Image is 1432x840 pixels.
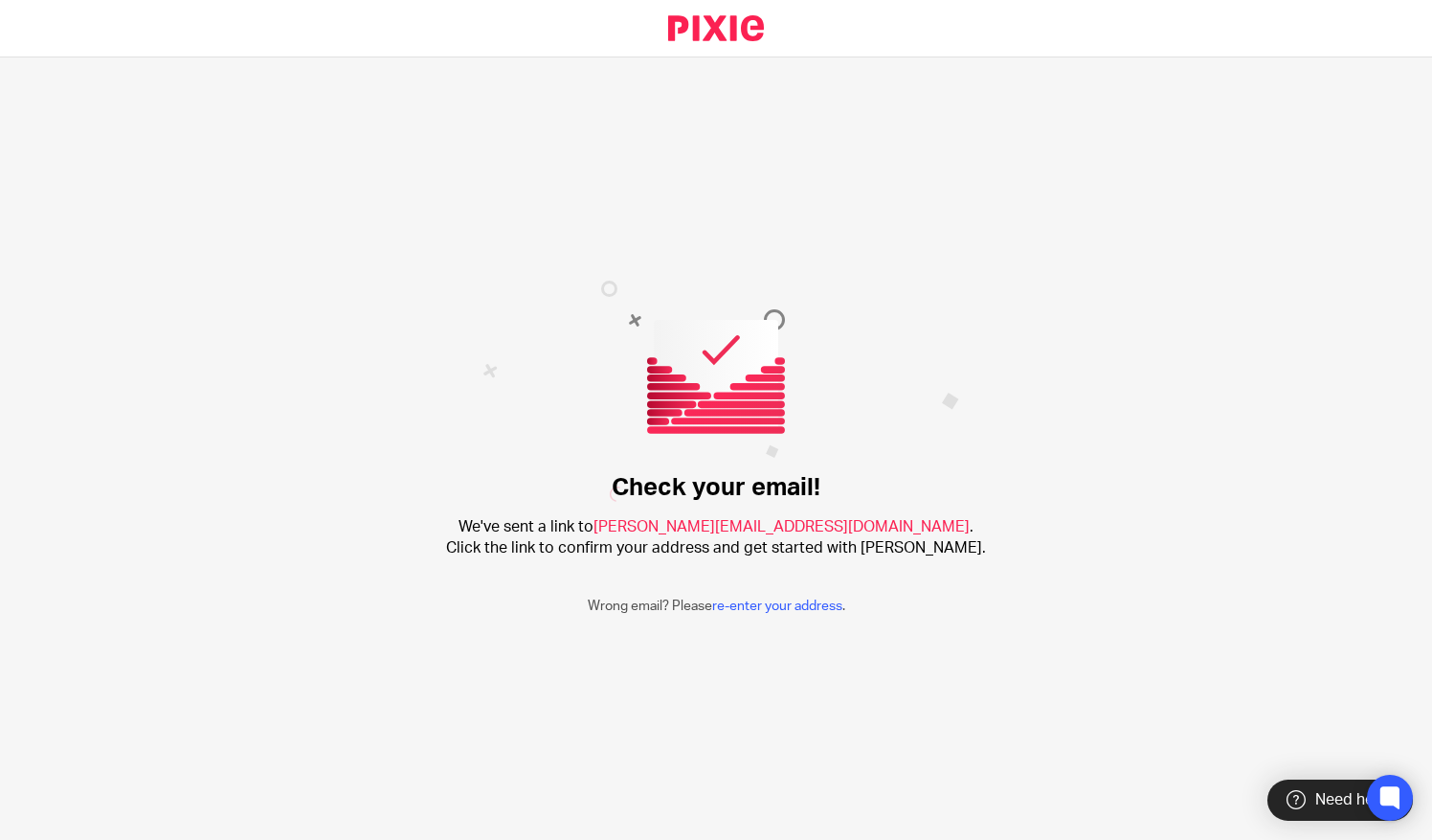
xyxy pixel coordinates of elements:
a: re-enter your address [712,600,842,613]
img: Confirm email image [482,281,959,502]
span: [PERSON_NAME][EMAIL_ADDRESS][DOMAIN_NAME] [593,519,970,534]
div: Need help? [1267,780,1413,821]
p: Wrong email? Please . [588,597,845,616]
h1: Check your email! [612,473,820,503]
h2: We've sent a link to . Click the link to confirm your address and get started with [PERSON_NAME]. [446,517,986,558]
